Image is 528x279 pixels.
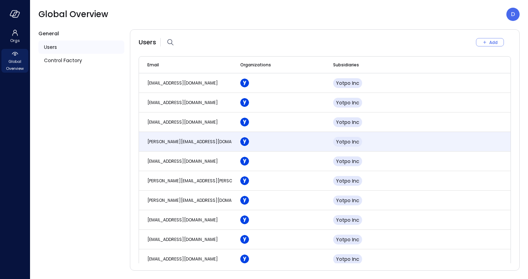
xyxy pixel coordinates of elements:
[240,255,249,263] img: rosehlgmm5jjurozkspi
[243,79,249,87] div: Yotpo
[243,157,249,166] div: Yotpo
[243,98,249,107] div: Yotpo
[38,30,59,37] span: General
[336,138,359,145] span: Yotpo Inc
[336,99,359,106] span: Yotpo Inc
[243,235,249,244] div: Yotpo
[240,196,249,205] img: rosehlgmm5jjurozkspi
[336,119,359,126] span: Yotpo Inc
[240,176,249,185] img: rosehlgmm5jjurozkspi
[243,118,249,126] div: Yotpo
[44,43,57,51] span: Users
[240,157,249,166] img: rosehlgmm5jjurozkspi
[139,38,156,47] span: Users
[147,119,218,125] span: [EMAIL_ADDRESS][DOMAIN_NAME]
[240,215,249,224] img: rosehlgmm5jjurozkspi
[147,100,218,105] span: [EMAIL_ADDRESS][DOMAIN_NAME]
[506,8,520,21] div: Dudu
[240,235,249,244] img: rosehlgmm5jjurozkspi
[336,177,359,184] span: Yotpo Inc
[336,158,359,165] span: Yotpo Inc
[336,256,359,263] span: Yotpo Inc
[147,158,218,164] span: [EMAIL_ADDRESS][DOMAIN_NAME]
[38,54,124,67] a: Control Factory
[147,80,218,86] span: [EMAIL_ADDRESS][DOMAIN_NAME]
[240,61,271,68] span: Organizations
[476,38,504,46] button: Add
[147,197,251,203] span: [PERSON_NAME][EMAIL_ADDRESS][DOMAIN_NAME]
[336,236,359,243] span: Yotpo Inc
[243,215,249,224] div: Yotpo
[476,38,511,46] div: Add New User
[511,10,515,19] p: D
[44,57,82,64] span: Control Factory
[147,236,218,242] span: [EMAIL_ADDRESS][DOMAIN_NAME]
[243,176,249,185] div: Yotpo
[1,28,28,45] div: Orgs
[240,118,249,126] img: rosehlgmm5jjurozkspi
[240,98,249,107] img: rosehlgmm5jjurozkspi
[336,216,359,223] span: Yotpo Inc
[240,137,249,146] img: rosehlgmm5jjurozkspi
[243,196,249,205] div: Yotpo
[147,256,218,262] span: [EMAIL_ADDRESS][DOMAIN_NAME]
[240,79,249,87] img: rosehlgmm5jjurozkspi
[10,37,20,44] span: Orgs
[1,49,28,73] div: Global Overview
[147,139,251,145] span: [PERSON_NAME][EMAIL_ADDRESS][DOMAIN_NAME]
[336,80,359,87] span: Yotpo Inc
[38,41,124,54] a: Users
[147,217,218,223] span: [EMAIL_ADDRESS][DOMAIN_NAME]
[489,39,498,46] div: Add
[243,137,249,146] div: Yotpo
[38,9,108,20] span: Global Overview
[333,61,359,68] span: Subsidiaries
[336,197,359,204] span: Yotpo Inc
[147,178,285,184] span: [PERSON_NAME][EMAIL_ADDRESS][PERSON_NAME][DOMAIN_NAME]
[147,61,159,68] span: Email
[243,255,249,263] div: Yotpo
[4,58,25,72] span: Global Overview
